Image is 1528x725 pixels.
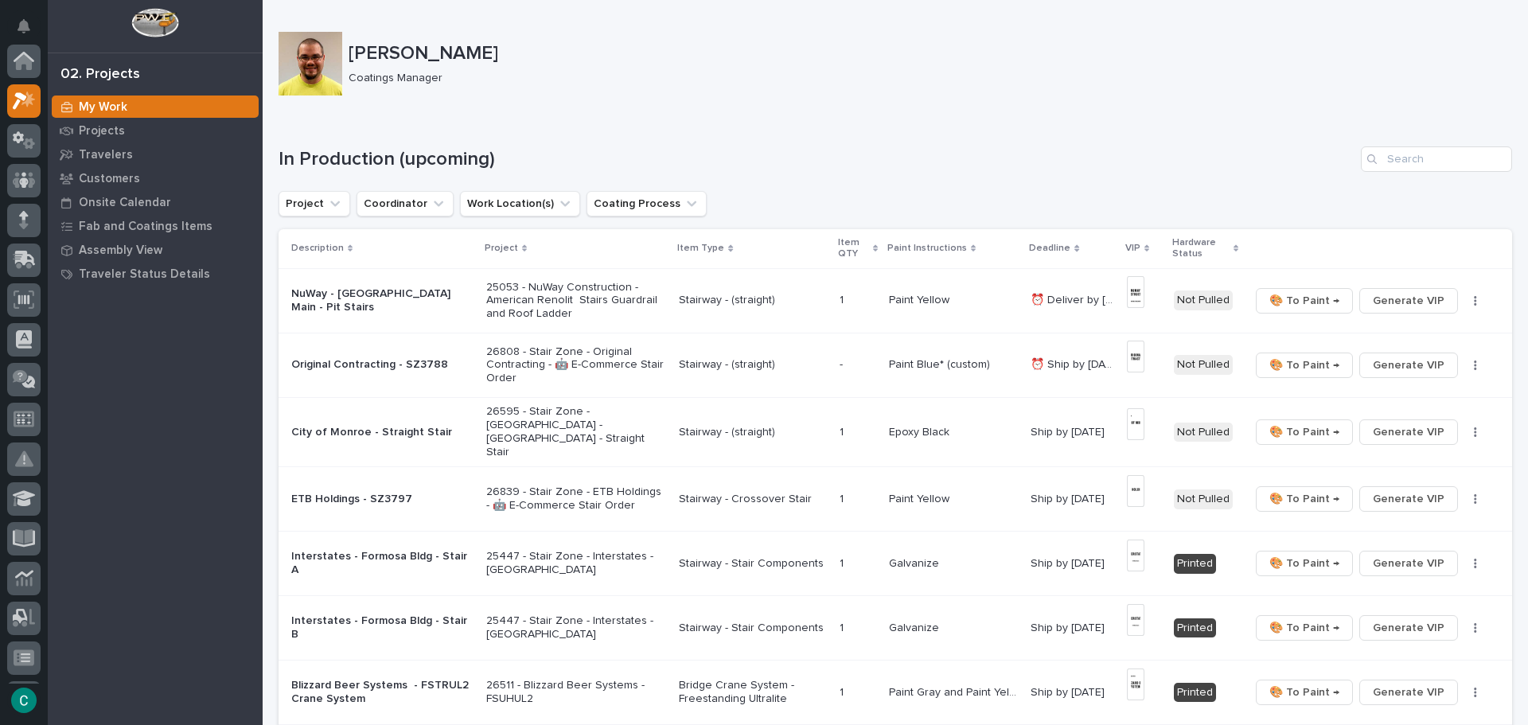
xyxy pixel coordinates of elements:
p: 25053 - NuWay Construction - American Renolit Stairs Guardrail and Roof Ladder [486,281,667,321]
button: Generate VIP [1359,551,1458,576]
button: 🎨 To Paint → [1256,288,1353,314]
img: Workspace Logo [131,8,178,37]
p: Interstates - Formosa Bldg - Stair B [291,614,474,641]
tr: Interstates - Formosa Bldg - Stair B25447 - Stair Zone - Interstates - [GEOGRAPHIC_DATA]Stairway ... [279,596,1512,661]
p: 1 [840,618,847,635]
button: users-avatar [7,684,41,717]
div: Not Pulled [1174,355,1233,375]
a: Fab and Coatings Items [48,214,263,238]
p: Onsite Calendar [79,196,171,210]
button: Generate VIP [1359,353,1458,378]
button: 🎨 To Paint → [1256,419,1353,445]
button: 🎨 To Paint → [1256,551,1353,576]
span: Generate VIP [1373,554,1444,573]
tr: Interstates - Formosa Bldg - Stair A25447 - Stair Zone - Interstates - [GEOGRAPHIC_DATA]Stairway ... [279,532,1512,596]
p: Paint Yellow [889,290,953,307]
p: My Work [79,100,127,115]
button: 🎨 To Paint → [1256,680,1353,705]
p: Ship by [DATE] [1031,618,1108,635]
div: Not Pulled [1174,290,1233,310]
p: Stairway - (straight) [679,358,827,372]
p: City of Monroe - Straight Stair [291,426,474,439]
p: 1 [840,489,847,506]
a: Customers [48,166,263,190]
p: Paint Gray and Paint Yellow [889,683,1021,700]
span: Generate VIP [1373,489,1444,509]
button: Generate VIP [1359,680,1458,705]
a: Onsite Calendar [48,190,263,214]
span: 🎨 To Paint → [1269,291,1339,310]
button: Project [279,191,350,216]
p: Stairway - Crossover Stair [679,493,827,506]
p: 1 [840,290,847,307]
p: Hardware Status [1172,234,1230,263]
p: 26839 - Stair Zone - ETB Holdings - 🤖 E-Commerce Stair Order [486,485,667,513]
button: 🎨 To Paint → [1256,353,1353,378]
p: Paint Instructions [887,240,967,257]
p: Customers [79,172,140,186]
p: Item QTY [838,234,869,263]
p: Project [485,240,518,257]
div: Printed [1174,618,1216,638]
div: Printed [1174,683,1216,703]
p: Bridge Crane System - Freestanding Ultralite [679,679,827,706]
span: 🎨 To Paint → [1269,489,1339,509]
span: Generate VIP [1373,618,1444,637]
span: Generate VIP [1373,291,1444,310]
a: Traveler Status Details [48,262,263,286]
p: Paint Yellow [889,489,953,506]
div: 02. Projects [60,66,140,84]
p: Projects [79,124,125,138]
p: Ship by [DATE] [1031,683,1108,700]
p: 1 [840,683,847,700]
button: Generate VIP [1359,288,1458,314]
p: Travelers [79,148,133,162]
p: ETB Holdings - SZ3797 [291,493,474,506]
tr: ETB Holdings - SZ379726839 - Stair Zone - ETB Holdings - 🤖 E-Commerce Stair OrderStairway - Cross... [279,467,1512,532]
span: 🎨 To Paint → [1269,683,1339,702]
p: [PERSON_NAME] [349,42,1506,65]
p: Item Type [677,240,724,257]
p: 1 [840,423,847,439]
p: Traveler Status Details [79,267,210,282]
p: Deadline [1029,240,1070,257]
p: Ship by [DATE] [1031,554,1108,571]
p: 26808 - Stair Zone - Original Contracting - 🤖 E-Commerce Stair Order [486,345,667,385]
p: Ship by [DATE] [1031,489,1108,506]
button: Coordinator [357,191,454,216]
span: Generate VIP [1373,683,1444,702]
button: Notifications [7,10,41,43]
button: Generate VIP [1359,615,1458,641]
button: Generate VIP [1359,486,1458,512]
p: Stairway - (straight) [679,294,827,307]
span: 🎨 To Paint → [1269,618,1339,637]
p: Description [291,240,344,257]
p: Stairway - Stair Components [679,622,827,635]
div: Notifications [20,19,41,45]
p: 25447 - Stair Zone - Interstates - [GEOGRAPHIC_DATA] [486,614,667,641]
a: Travelers [48,142,263,166]
span: 🎨 To Paint → [1269,356,1339,375]
p: Ship by [DATE] [1031,423,1108,439]
div: Not Pulled [1174,489,1233,509]
p: VIP [1125,240,1140,257]
tr: Blizzard Beer Systems - FSTRUL2 Crane System26511 - Blizzard Beer Systems - FSUHUL2Bridge Crane S... [279,661,1512,725]
button: 🎨 To Paint → [1256,486,1353,512]
a: Projects [48,119,263,142]
span: 🎨 To Paint → [1269,554,1339,573]
h1: In Production (upcoming) [279,148,1355,171]
div: Printed [1174,554,1216,574]
button: 🎨 To Paint → [1256,615,1353,641]
button: Work Location(s) [460,191,580,216]
p: Galvanize [889,554,942,571]
tr: City of Monroe - Straight Stair26595 - Stair Zone - [GEOGRAPHIC_DATA] - [GEOGRAPHIC_DATA] - Strai... [279,397,1512,466]
p: - [840,355,846,372]
a: Assembly View [48,238,263,262]
p: ⏰ Ship by 9/8/25 [1031,355,1117,372]
input: Search [1361,146,1512,172]
a: My Work [48,95,263,119]
p: NuWay - [GEOGRAPHIC_DATA] Main - Pit Stairs [291,287,474,314]
span: Generate VIP [1373,356,1444,375]
p: Coatings Manager [349,72,1499,85]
